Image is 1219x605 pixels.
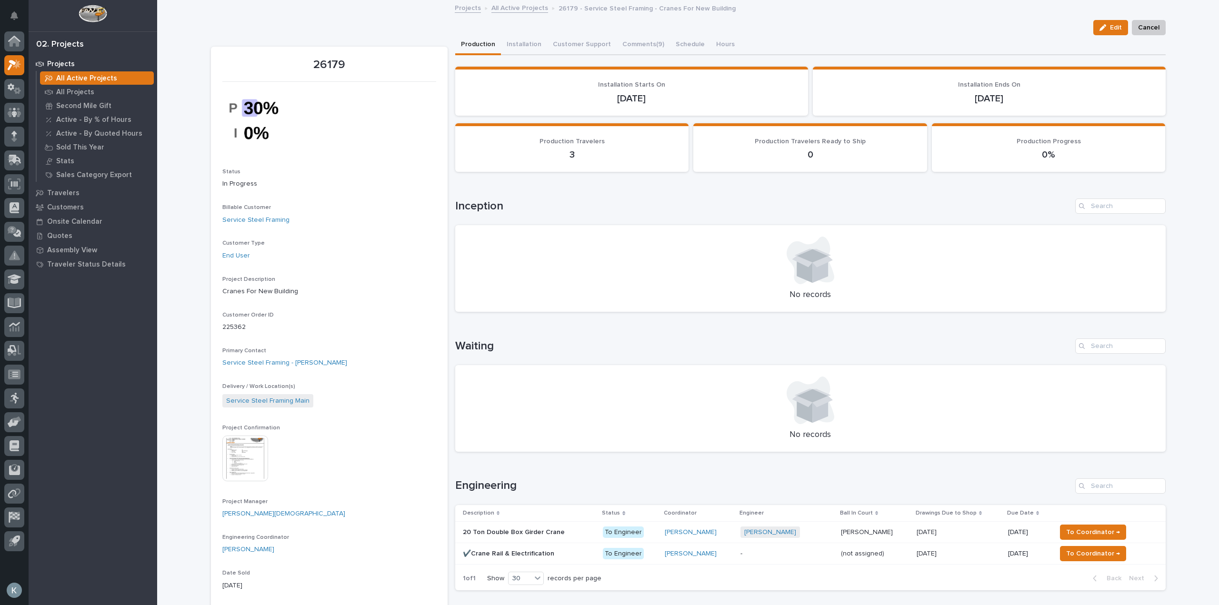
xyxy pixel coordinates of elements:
span: Delivery / Work Location(s) [222,384,295,389]
span: Back [1101,574,1121,583]
a: All Active Projects [491,2,548,13]
p: 225362 [222,322,436,332]
input: Search [1075,338,1166,354]
span: Date Sold [222,570,250,576]
p: 26179 [222,58,436,72]
a: Sales Category Export [37,168,157,181]
p: [DATE] [467,93,797,104]
h1: Waiting [455,339,1071,353]
a: Projects [29,57,157,71]
button: Next [1125,574,1166,583]
button: Back [1085,574,1125,583]
p: Travelers [47,189,80,198]
p: Due Date [1007,508,1034,518]
p: All Projects [56,88,94,97]
a: [PERSON_NAME] [222,545,274,555]
button: Customer Support [547,35,617,55]
span: Engineering Coordinator [222,535,289,540]
p: [DATE] [1008,550,1049,558]
p: [DATE] [222,581,436,591]
p: records per page [548,575,601,583]
span: Installation Ends On [958,81,1020,88]
a: Quotes [29,228,157,243]
button: To Coordinator → [1060,525,1126,540]
p: Traveler Status Details [47,260,126,269]
a: Sold This Year [37,140,157,154]
div: Notifications [12,11,24,27]
p: 0% [943,149,1154,160]
span: To Coordinator → [1066,526,1120,538]
p: Sales Category Export [56,171,132,179]
p: (not assigned) [841,548,886,558]
p: [PERSON_NAME] [841,526,895,536]
p: 1 of 1 [455,567,483,590]
p: [DATE] [917,548,939,558]
tr: ✔️Crane Rail & Electrification✔️Crane Rail & Electrification To Engineer[PERSON_NAME] -(not assig... [455,543,1166,564]
div: 30 [509,574,531,584]
p: Engineer [739,508,764,518]
span: Customer Type [222,240,265,246]
button: Comments (9) [617,35,670,55]
a: Active - By Quoted Hours [37,127,157,140]
span: Cancel [1138,22,1159,33]
a: Projects [455,2,481,13]
p: Quotes [47,232,72,240]
a: Travelers [29,186,157,200]
a: Traveler Status Details [29,257,157,271]
a: Service Steel Framing [222,215,290,225]
span: Production Progress [1017,138,1081,145]
a: All Projects [37,85,157,99]
button: Hours [710,35,740,55]
div: Search [1075,198,1166,214]
span: Project Manager [222,499,268,505]
p: Sold This Year [56,143,104,152]
span: Production Travelers [540,138,605,145]
img: Workspace Logo [79,5,107,22]
p: Drawings Due to Shop [916,508,977,518]
button: Edit [1093,20,1128,35]
p: Status [602,508,620,518]
a: [PERSON_NAME][DEMOGRAPHIC_DATA] [222,509,345,519]
button: Installation [501,35,547,55]
span: Project Description [222,277,275,282]
p: Second Mile Gift [56,102,111,110]
h1: Inception [455,199,1071,213]
a: [PERSON_NAME] [744,528,796,536]
button: Notifications [4,6,24,26]
input: Search [1075,478,1166,494]
p: In Progress [222,179,436,189]
p: Active - By % of Hours [56,116,131,124]
p: Cranes For New Building [222,287,436,297]
span: Next [1129,574,1150,583]
span: Production Travelers Ready to Ship [755,138,866,145]
p: Active - By Quoted Hours [56,129,142,138]
p: [DATE] [917,526,939,536]
p: [DATE] [824,93,1154,104]
p: No records [467,290,1154,300]
p: - [740,550,833,558]
span: Installation Starts On [598,81,665,88]
a: [PERSON_NAME] [665,528,717,536]
p: No records [467,430,1154,440]
button: Production [455,35,501,55]
a: Service Steel Framing Main [226,396,310,406]
tr: 20 Ton Double Box Girder Crane20 Ton Double Box Girder Crane To Engineer[PERSON_NAME] [PERSON_NAM... [455,521,1166,543]
a: Onsite Calendar [29,214,157,228]
span: Status [222,169,240,175]
a: All Active Projects [37,71,157,85]
p: Coordinator [664,508,697,518]
p: All Active Projects [56,74,117,83]
p: Assembly View [47,246,97,255]
a: Stats [37,154,157,168]
p: Show [487,575,504,583]
p: Projects [47,60,75,69]
p: [DATE] [1008,528,1049,536]
button: users-avatar [4,580,24,600]
span: To Coordinator → [1066,548,1120,559]
a: Service Steel Framing - [PERSON_NAME] [222,358,347,368]
a: End User [222,251,250,261]
p: 20 Ton Double Box Girder Crane [463,526,567,536]
div: To Engineer [603,526,644,538]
